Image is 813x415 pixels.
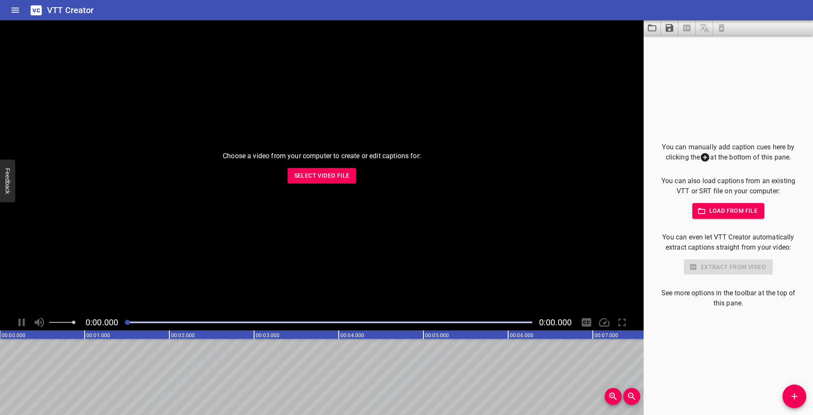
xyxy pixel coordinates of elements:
[288,168,357,184] button: Select Video File
[661,20,678,36] button: Save captions to file
[657,176,799,196] p: You can also load captions from an existing VTT or SRT file on your computer:
[692,203,765,219] button: Load from file
[256,333,279,338] text: 00:03.000
[510,333,534,338] text: 00:06.000
[605,388,622,405] button: Zoom In
[623,388,640,405] button: Zoom Out
[425,333,449,338] text: 00:05.000
[47,3,94,17] h6: VTT Creator
[696,20,713,36] span: Add some captions below, then you can translate them.
[664,23,675,33] svg: Save captions to file
[171,333,195,338] text: 00:02.000
[614,314,630,330] div: Toggle Full Screen
[125,322,532,323] div: Play progress
[647,23,657,33] svg: Load captions from file
[595,333,618,338] text: 00:07.000
[657,259,799,275] div: Select a video in the pane to the left to use this feature
[2,333,25,338] text: 00:00.000
[539,317,572,327] span: Video Duration
[223,151,421,161] p: Choose a video from your computer to create or edit captions for:
[644,20,661,36] button: Load captions from file
[86,317,118,327] span: Current Time
[783,385,806,408] button: Add Cue
[657,288,799,308] p: See more options in the toolbar at the top of this pane.
[578,314,595,330] div: Hide/Show Captions
[678,20,696,36] span: Select a video in the pane to the left, then you can automatically extract captions.
[86,333,110,338] text: 00:01.000
[657,142,799,163] p: You can manually add caption cues here by clicking the at the bottom of this pane.
[596,314,612,330] div: Playback Speed
[699,206,758,216] span: Load from file
[294,170,350,181] span: Select Video File
[657,232,799,253] p: You can even let VTT Creator automatically extract captions straight from your video:
[340,333,364,338] text: 00:04.000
